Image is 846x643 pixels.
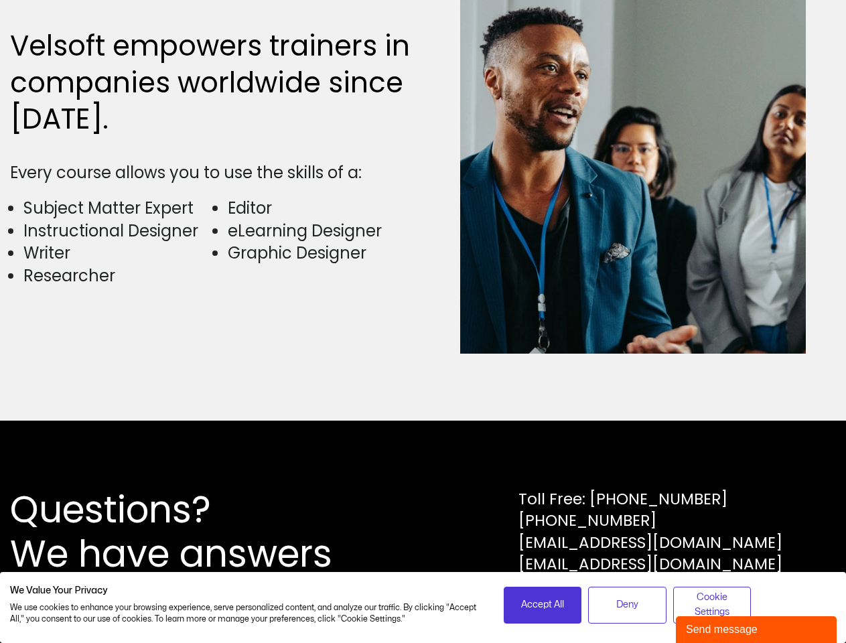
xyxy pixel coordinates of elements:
[682,590,743,620] span: Cookie Settings
[10,585,484,597] h2: We Value Your Privacy
[23,265,212,287] li: Researcher
[23,220,212,242] li: Instructional Designer
[616,597,638,612] span: Deny
[588,587,666,624] button: Deny all cookies
[676,614,839,643] iframe: chat widget
[521,597,564,612] span: Accept All
[10,161,417,184] div: Every course allows you to use the skills of a:
[228,242,416,265] li: Graphic Designer
[23,197,212,220] li: Subject Matter Expert
[23,242,212,265] li: Writer
[10,28,417,138] h2: Velsoft empowers trainers in companies worldwide since [DATE].
[228,197,416,220] li: Editor
[10,602,484,625] p: We use cookies to enhance your browsing experience, serve personalized content, and analyze our t...
[673,587,752,624] button: Adjust cookie preferences
[518,488,782,575] div: Toll Free: [PHONE_NUMBER] [PHONE_NUMBER] [EMAIL_ADDRESS][DOMAIN_NAME] [EMAIL_ADDRESS][DOMAIN_NAME]
[228,220,416,242] li: eLearning Designer
[10,488,380,576] h2: Questions? We have answers
[504,587,582,624] button: Accept all cookies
